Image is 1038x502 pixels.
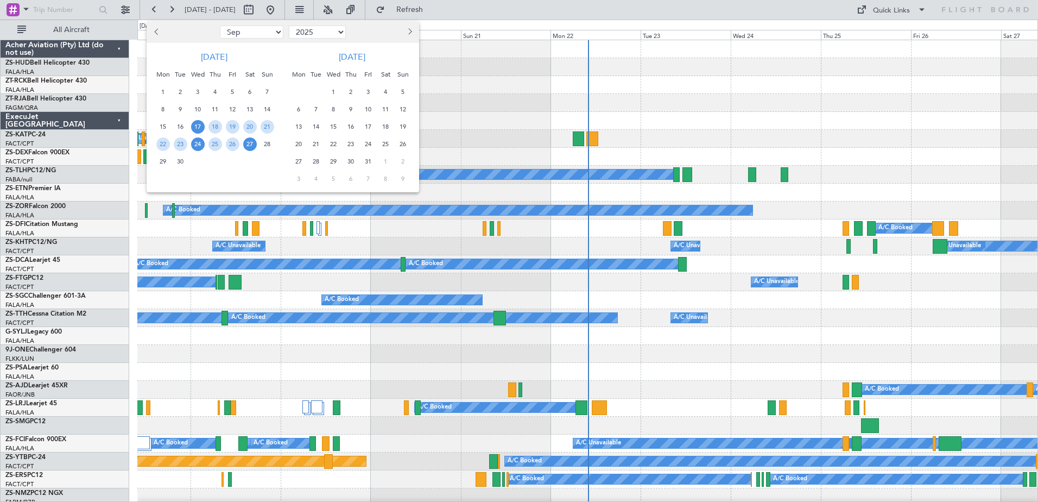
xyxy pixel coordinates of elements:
[220,26,283,39] select: Select month
[208,85,222,99] span: 4
[379,155,393,168] span: 1
[156,137,170,151] span: 22
[379,103,393,116] span: 11
[394,135,412,153] div: 26-10-2025
[261,120,274,134] span: 21
[359,135,377,153] div: 24-10-2025
[208,103,222,116] span: 11
[292,120,306,134] span: 13
[151,23,163,41] button: Previous month
[172,66,189,83] div: Tue
[191,120,205,134] span: 17
[394,101,412,118] div: 12-10-2025
[189,101,206,118] div: 10-9-2025
[327,103,340,116] span: 8
[191,85,205,99] span: 3
[290,135,307,153] div: 20-10-2025
[208,137,222,151] span: 25
[344,85,358,99] span: 2
[290,101,307,118] div: 6-10-2025
[362,120,375,134] span: 17
[154,101,172,118] div: 8-9-2025
[362,103,375,116] span: 10
[241,135,258,153] div: 27-9-2025
[396,155,410,168] span: 2
[189,66,206,83] div: Wed
[396,137,410,151] span: 26
[191,103,205,116] span: 10
[359,83,377,101] div: 3-10-2025
[206,118,224,135] div: 18-9-2025
[379,137,393,151] span: 25
[344,172,358,186] span: 6
[156,85,170,99] span: 1
[172,83,189,101] div: 2-9-2025
[342,66,359,83] div: Thu
[174,85,187,99] span: 2
[156,120,170,134] span: 15
[172,135,189,153] div: 23-9-2025
[327,172,340,186] span: 5
[396,85,410,99] span: 5
[325,118,342,135] div: 15-10-2025
[224,66,241,83] div: Fri
[342,83,359,101] div: 2-10-2025
[292,155,306,168] span: 27
[226,120,239,134] span: 19
[325,66,342,83] div: Wed
[206,101,224,118] div: 11-9-2025
[362,172,375,186] span: 7
[344,103,358,116] span: 9
[344,155,358,168] span: 30
[379,85,393,99] span: 4
[359,101,377,118] div: 10-10-2025
[172,153,189,170] div: 30-9-2025
[258,135,276,153] div: 28-9-2025
[156,103,170,116] span: 8
[224,83,241,101] div: 5-9-2025
[174,137,187,151] span: 23
[307,153,325,170] div: 28-10-2025
[396,172,410,186] span: 9
[359,170,377,187] div: 7-11-2025
[243,120,257,134] span: 20
[377,66,394,83] div: Sat
[206,135,224,153] div: 25-9-2025
[327,120,340,134] span: 15
[241,118,258,135] div: 20-9-2025
[290,153,307,170] div: 27-10-2025
[342,153,359,170] div: 30-10-2025
[226,103,239,116] span: 12
[224,135,241,153] div: 26-9-2025
[325,153,342,170] div: 29-10-2025
[292,103,306,116] span: 6
[362,85,375,99] span: 3
[307,66,325,83] div: Tue
[172,118,189,135] div: 16-9-2025
[325,83,342,101] div: 1-10-2025
[377,153,394,170] div: 1-11-2025
[189,135,206,153] div: 24-9-2025
[154,118,172,135] div: 15-9-2025
[174,103,187,116] span: 9
[172,101,189,118] div: 9-9-2025
[307,101,325,118] div: 7-10-2025
[261,85,274,99] span: 7
[307,118,325,135] div: 14-10-2025
[403,23,415,41] button: Next month
[394,83,412,101] div: 5-10-2025
[156,155,170,168] span: 29
[309,172,323,186] span: 4
[261,103,274,116] span: 14
[377,101,394,118] div: 11-10-2025
[154,135,172,153] div: 22-9-2025
[243,137,257,151] span: 27
[258,83,276,101] div: 7-9-2025
[396,103,410,116] span: 12
[206,83,224,101] div: 4-9-2025
[377,83,394,101] div: 4-10-2025
[359,66,377,83] div: Fri
[292,172,306,186] span: 3
[307,170,325,187] div: 4-11-2025
[362,137,375,151] span: 24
